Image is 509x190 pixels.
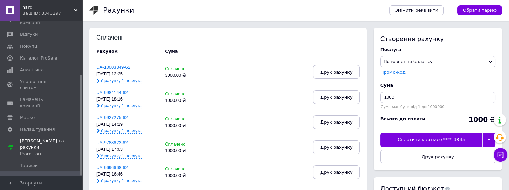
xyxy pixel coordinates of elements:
div: Всього до сплати [380,116,425,122]
span: Покупці [20,43,38,50]
div: Сума має бути від 1 до 1000000 [380,105,495,109]
span: Каталог ProSale [20,55,57,61]
span: Аналітика [20,67,44,73]
span: Налаштування [20,126,55,133]
span: У рахунку 1 послуга [100,153,142,159]
span: У рахунку 1 послуга [100,78,142,83]
span: Друк рахунку [320,145,353,150]
div: [DATE] 14:19 [96,122,158,127]
span: [PERSON_NAME] та рахунки [20,138,82,157]
a: UA-10003349-62 [96,65,130,70]
div: Створення рахунку [380,34,495,43]
a: Обрати тариф [457,5,502,15]
div: Сплачено [165,92,207,97]
button: Друк рахунку [380,150,495,163]
span: Маркет [20,115,37,121]
div: Сплатити карткою **** 3845 [380,133,483,147]
div: Cума [165,48,178,54]
input: Введіть суму [380,92,495,103]
span: У рахунку 1 послуга [100,103,142,108]
div: Prom топ [20,151,82,157]
span: Відгуки [20,31,38,38]
div: ₴ [468,116,495,123]
span: Змінити реквізити [395,7,438,13]
div: 3000.00 ₴ [165,73,207,78]
div: 1000.00 ₴ [165,173,207,178]
div: Рахунок [96,48,158,54]
div: Сплачено [165,117,207,122]
span: У рахунку 1 послуга [100,128,142,134]
span: Обрати тариф [463,7,497,13]
b: 1000 [468,115,488,124]
a: UA-9788622-62 [96,140,128,145]
span: Управління сайтом [20,78,64,91]
div: [DATE] 17:03 [96,147,158,152]
button: Друк рахунку [313,140,360,154]
span: Друк рахунку [422,154,454,159]
div: [DATE] 16:46 [96,172,158,177]
span: Тарифи [20,162,38,169]
button: Друк рахунку [313,90,360,104]
a: UA-9696668-62 [96,165,128,170]
label: Промо-код [380,70,406,75]
span: Рахунки [20,174,39,180]
button: Друк рахунку [313,65,360,79]
a: UA-9927275-62 [96,115,128,120]
div: Сплачені [96,34,141,41]
span: Друк рахунку [320,70,353,75]
div: Сплачено [165,66,207,72]
div: [DATE] 18:16 [96,97,158,102]
div: Cума [380,82,495,88]
h1: Рахунки [103,6,134,14]
span: Поповнення балансу [384,59,433,64]
span: Друк рахунку [320,119,353,125]
span: У рахунку 1 послуга [100,178,142,183]
span: Друк рахунку [320,170,353,175]
div: Сплачено [165,142,207,147]
div: [DATE] 12:25 [96,72,158,77]
div: 1000.00 ₴ [165,98,207,103]
a: Змінити реквізити [389,5,444,15]
button: Чат з покупцем [494,148,507,162]
span: Друк рахунку [320,95,353,100]
div: Сплачено [165,167,207,172]
span: Гаманець компанії [20,96,64,109]
span: hard [22,4,74,10]
button: Друк рахунку [313,165,360,179]
a: UA-9984144-62 [96,90,128,95]
div: Послуга [380,46,495,53]
div: 1000.00 ₴ [165,123,207,128]
button: Друк рахунку [313,115,360,129]
div: Ваш ID: 3343297 [22,10,82,17]
div: 1000.00 ₴ [165,148,207,154]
